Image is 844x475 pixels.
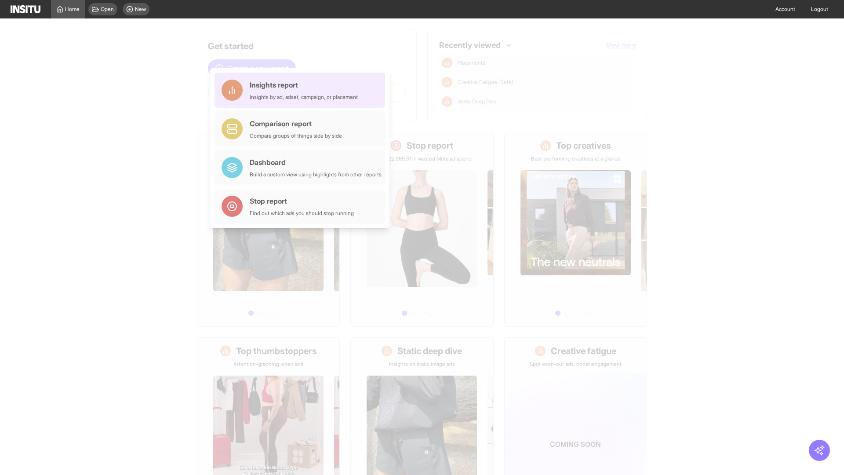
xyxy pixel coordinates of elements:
img: Logo [11,5,40,13]
span: Home [65,6,80,13]
div: Stop report [250,196,354,206]
div: Dashboard [250,157,382,168]
div: Build a custom view using highlights from other reports [250,171,382,178]
div: Comparison report [250,118,342,129]
span: New [135,6,146,13]
div: Insights by ad, adset, campaign, or placement [250,94,358,101]
div: Insights report [250,80,358,90]
span: Open [101,6,114,13]
div: Compare groups of things side by side [250,132,342,139]
div: Find out which ads you should stop running [250,210,354,217]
